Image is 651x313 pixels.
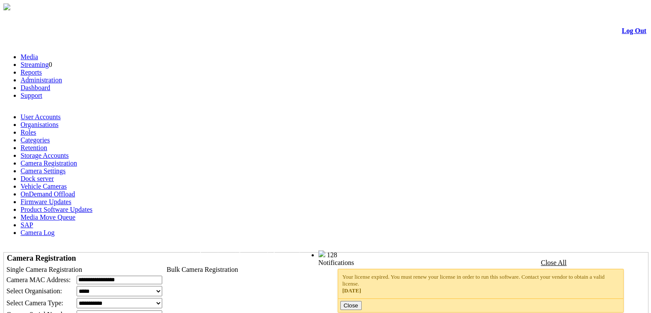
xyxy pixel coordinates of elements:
[21,175,54,182] a: Dock server
[21,129,36,136] a: Roles
[21,69,42,76] a: Reports
[166,266,238,273] span: Bulk Camera Registration
[541,259,567,266] a: Close All
[6,299,63,307] span: Select Camera Type:
[6,276,71,283] span: Camera MAC Address:
[318,250,325,257] img: bell25.png
[6,266,82,273] span: Single Camera Registration
[318,259,630,267] div: Notifications
[21,152,68,159] a: Storage Accounts
[21,206,92,213] a: Product Software Updates
[340,301,362,310] button: Close
[21,92,42,99] a: Support
[622,27,646,34] a: Log Out
[342,287,361,294] span: [DATE]
[21,113,61,120] a: User Accounts
[21,221,33,229] a: SAP
[21,61,49,68] a: Streaming
[6,287,62,295] span: Select Organisation:
[49,61,52,68] span: 0
[21,167,65,175] a: Camera Settings
[21,84,50,91] a: Dashboard
[21,53,38,60] a: Media
[21,144,47,151] a: Retention
[21,121,59,128] a: Organisations
[21,190,75,198] a: OnDemand Offload
[3,3,10,10] img: arrow-3.png
[21,136,50,144] a: Categories
[21,76,62,84] a: Administration
[21,214,75,221] a: Media Move Queue
[21,183,67,190] a: Vehicle Cameras
[342,274,619,294] div: Your license expired. You must renew your license in order to run this software. Contact your ven...
[193,251,301,257] span: Welcome, System Administrator (Administrator)
[7,254,76,262] span: Camera Registration
[21,160,77,167] a: Camera Registration
[327,251,337,259] span: 128
[21,198,71,205] a: Firmware Updates
[21,229,55,236] a: Camera Log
